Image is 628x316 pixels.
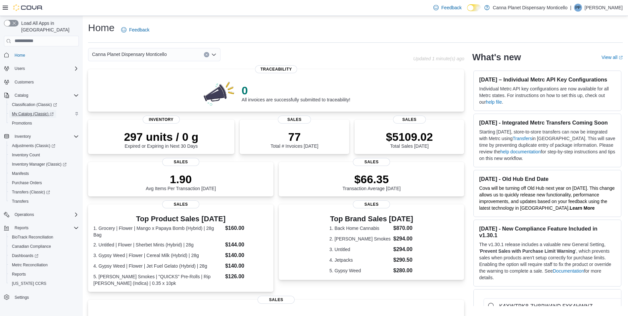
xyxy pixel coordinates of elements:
span: Canadian Compliance [9,242,79,250]
a: Settings [12,293,31,301]
span: Transfers (Classic) [9,188,79,196]
a: Inventory Count [9,151,43,159]
button: Purchase Orders [7,178,81,187]
span: Purchase Orders [9,179,79,187]
div: All invoices are successfully submitted to traceability! [242,84,350,102]
a: Inventory Manager (Classic) [7,160,81,169]
button: Open list of options [211,52,217,57]
button: Reports [12,224,31,232]
span: Settings [12,293,79,301]
h2: What's new [472,52,521,63]
button: Settings [1,292,81,302]
p: | [570,4,571,12]
span: Inventory Count [12,152,40,158]
div: Total # Invoices [DATE] [270,130,318,149]
a: Classification (Classic) [7,100,81,109]
button: Manifests [7,169,81,178]
span: Home [12,51,79,59]
span: Inventory [12,132,79,140]
span: Transfers [12,199,28,204]
span: Canna Planet Dispensary Monticello [92,50,167,58]
dt: 5. [PERSON_NAME] Smokes | "QUICKS" Pre-Rolls | Rip [PERSON_NAME] (Indica) | 0.35 x 10pk [93,273,222,287]
button: BioTrack Reconciliation [7,233,81,242]
span: Sales [258,296,295,304]
a: Learn More [570,205,595,211]
span: Washington CCRS [9,280,79,288]
span: My Catalog (Classic) [12,111,54,117]
img: 0 [202,80,236,106]
span: Inventory [143,116,180,124]
a: BioTrack Reconciliation [9,233,56,241]
dt: 4. Jetpacks [329,257,391,263]
div: Transaction Average [DATE] [343,173,401,191]
a: Documentation [553,268,584,274]
p: Individual Metrc API key configurations are now available for all Metrc states. For instructions ... [479,85,616,105]
dd: $280.00 [393,267,414,275]
button: Transfers [7,197,81,206]
input: Dark Mode [467,4,481,11]
dd: $144.00 [225,241,268,249]
dd: $294.00 [393,245,414,253]
a: Reports [9,270,28,278]
span: Customers [12,78,79,86]
div: Avg Items Per Transaction [DATE] [146,173,216,191]
span: Sales [162,158,199,166]
a: Classification (Classic) [9,101,60,109]
span: Adjustments (Classic) [12,143,55,148]
a: Adjustments (Classic) [7,141,81,150]
dd: $294.00 [393,235,414,243]
span: Traceability [255,65,297,73]
span: Customers [15,79,34,85]
span: Catalog [12,91,79,99]
span: Settings [15,295,29,300]
button: Inventory [1,132,81,141]
a: Home [12,51,28,59]
span: Sales [353,200,390,208]
a: View allExternal link [602,55,623,60]
p: 77 [270,130,318,143]
a: Transfers (Classic) [9,188,53,196]
button: Catalog [1,91,81,100]
span: Reports [9,270,79,278]
dd: $140.00 [225,262,268,270]
button: Catalog [12,91,31,99]
a: My Catalog (Classic) [9,110,56,118]
p: 297 units / 0 g [124,130,198,143]
span: Metrc Reconciliation [12,262,48,268]
h3: Top Product Sales [DATE] [93,215,268,223]
p: 1.90 [146,173,216,186]
span: Dashboards [9,252,79,260]
dt: 5. Gypsy Weed [329,267,391,274]
a: Feedback [119,23,152,36]
span: Operations [12,211,79,219]
p: $66.35 [343,173,401,186]
button: Users [12,65,27,73]
dt: 3. Untitled [329,246,391,253]
dd: $126.00 [225,273,268,281]
dt: 1. Back Home Cannabis [329,225,391,232]
span: Feedback [129,26,149,33]
button: Promotions [7,119,81,128]
p: 0 [242,84,350,97]
button: Operations [12,211,37,219]
span: Promotions [9,119,79,127]
button: [US_STATE] CCRS [7,279,81,288]
h1: Home [88,21,115,34]
a: help documentation [500,149,541,154]
a: help file [486,99,502,105]
a: Adjustments (Classic) [9,142,58,150]
span: Adjustments (Classic) [9,142,79,150]
span: My Catalog (Classic) [9,110,79,118]
a: Manifests [9,170,31,178]
p: The v1.30.1 release includes a valuable new General Setting, ' ', which prevents sales when produ... [479,241,616,281]
button: Home [1,50,81,60]
button: Inventory [12,132,33,140]
a: Purchase Orders [9,179,45,187]
span: Home [15,53,25,58]
span: Sales [278,116,311,124]
a: Inventory Manager (Classic) [9,160,69,168]
h3: [DATE] - New Compliance Feature Included in v1.30.1 [479,225,616,238]
a: Dashboards [7,251,81,260]
dt: 1. Grocery | Flower | Mango x Papaya Bomb (Hybrid) | 28g Bag [93,225,222,238]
